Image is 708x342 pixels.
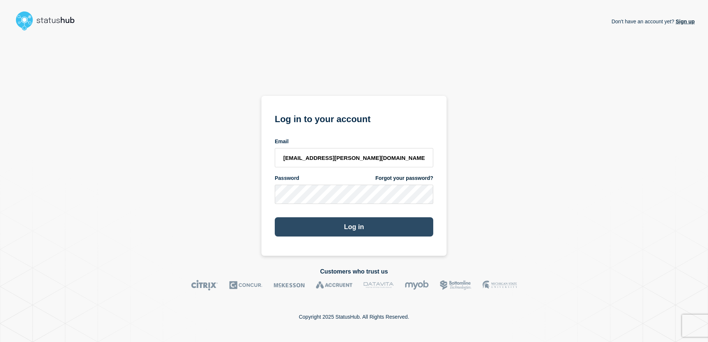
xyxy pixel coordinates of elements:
[375,175,433,182] a: Forgot your password?
[275,217,433,237] button: Log in
[229,280,263,291] img: Concur logo
[299,314,409,320] p: Copyright 2025 StatusHub. All Rights Reserved.
[405,280,429,291] img: myob logo
[440,280,471,291] img: Bottomline logo
[274,280,305,291] img: McKesson logo
[275,185,433,204] input: password input
[13,9,84,33] img: StatusHub logo
[482,280,517,291] img: MSU logo
[13,268,695,275] h2: Customers who trust us
[364,280,394,291] img: DataVita logo
[316,280,353,291] img: Accruent logo
[275,111,433,125] h1: Log in to your account
[191,280,218,291] img: Citrix logo
[275,148,433,167] input: email input
[611,13,695,30] p: Don't have an account yet?
[674,19,695,24] a: Sign up
[275,175,299,182] span: Password
[275,138,288,145] span: Email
